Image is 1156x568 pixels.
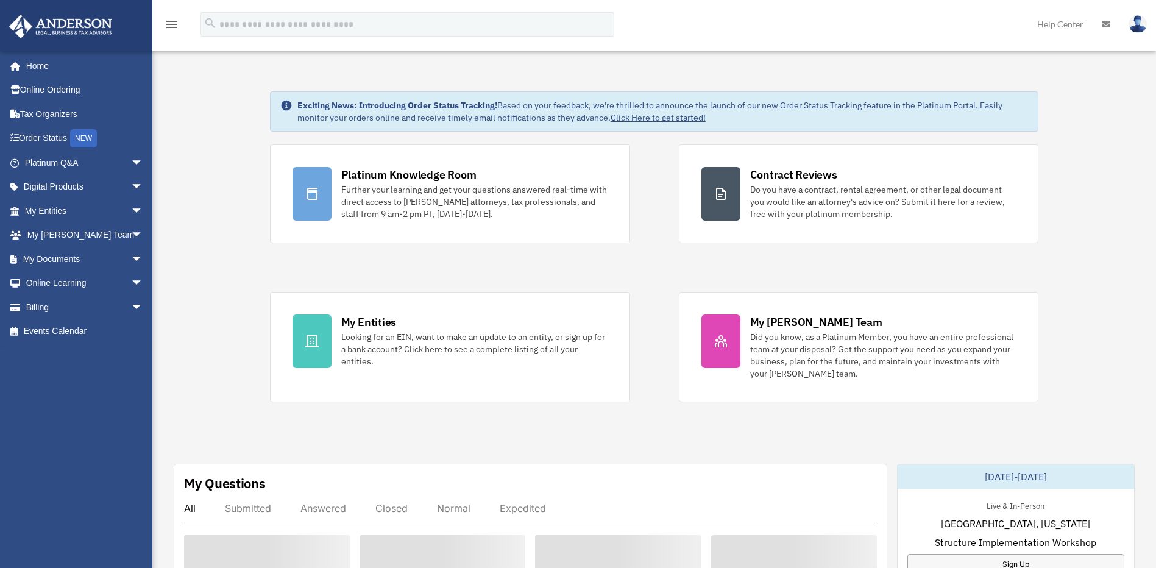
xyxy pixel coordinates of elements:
[750,314,882,330] div: My [PERSON_NAME] Team
[9,271,161,296] a: Online Learningarrow_drop_down
[9,151,161,175] a: Platinum Q&Aarrow_drop_down
[184,474,266,492] div: My Questions
[9,223,161,247] a: My [PERSON_NAME] Teamarrow_drop_down
[750,331,1016,380] div: Did you know, as a Platinum Member, you have an entire professional team at your disposal? Get th...
[131,271,155,296] span: arrow_drop_down
[341,331,608,367] div: Looking for an EIN, want to make an update to an entity, or sign up for a bank account? Click her...
[437,502,470,514] div: Normal
[5,15,116,38] img: Anderson Advisors Platinum Portal
[297,100,497,111] strong: Exciting News: Introducing Order Status Tracking!
[270,292,630,402] a: My Entities Looking for an EIN, want to make an update to an entity, or sign up for a bank accoun...
[9,295,161,319] a: Billingarrow_drop_down
[9,199,161,223] a: My Entitiesarrow_drop_down
[500,502,546,514] div: Expedited
[165,21,179,32] a: menu
[300,502,346,514] div: Answered
[131,295,155,320] span: arrow_drop_down
[935,535,1096,550] span: Structure Implementation Workshop
[131,175,155,200] span: arrow_drop_down
[131,199,155,224] span: arrow_drop_down
[977,499,1054,511] div: Live & In-Person
[9,126,161,151] a: Order StatusNEW
[750,183,1016,220] div: Do you have a contract, rental agreement, or other legal document you would like an attorney's ad...
[225,502,271,514] div: Submitted
[70,129,97,147] div: NEW
[9,247,161,271] a: My Documentsarrow_drop_down
[898,464,1134,489] div: [DATE]-[DATE]
[165,17,179,32] i: menu
[611,112,706,123] a: Click Here to get started!
[1129,15,1147,33] img: User Pic
[341,167,477,182] div: Platinum Knowledge Room
[9,102,161,126] a: Tax Organizers
[204,16,217,30] i: search
[941,516,1090,531] span: [GEOGRAPHIC_DATA], [US_STATE]
[375,502,408,514] div: Closed
[341,183,608,220] div: Further your learning and get your questions answered real-time with direct access to [PERSON_NAM...
[131,151,155,176] span: arrow_drop_down
[341,314,396,330] div: My Entities
[9,175,161,199] a: Digital Productsarrow_drop_down
[9,54,155,78] a: Home
[9,319,161,344] a: Events Calendar
[750,167,837,182] div: Contract Reviews
[679,144,1039,243] a: Contract Reviews Do you have a contract, rental agreement, or other legal document you would like...
[131,223,155,248] span: arrow_drop_down
[184,502,196,514] div: All
[9,78,161,102] a: Online Ordering
[270,144,630,243] a: Platinum Knowledge Room Further your learning and get your questions answered real-time with dire...
[297,99,1029,124] div: Based on your feedback, we're thrilled to announce the launch of our new Order Status Tracking fe...
[131,247,155,272] span: arrow_drop_down
[679,292,1039,402] a: My [PERSON_NAME] Team Did you know, as a Platinum Member, you have an entire professional team at...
